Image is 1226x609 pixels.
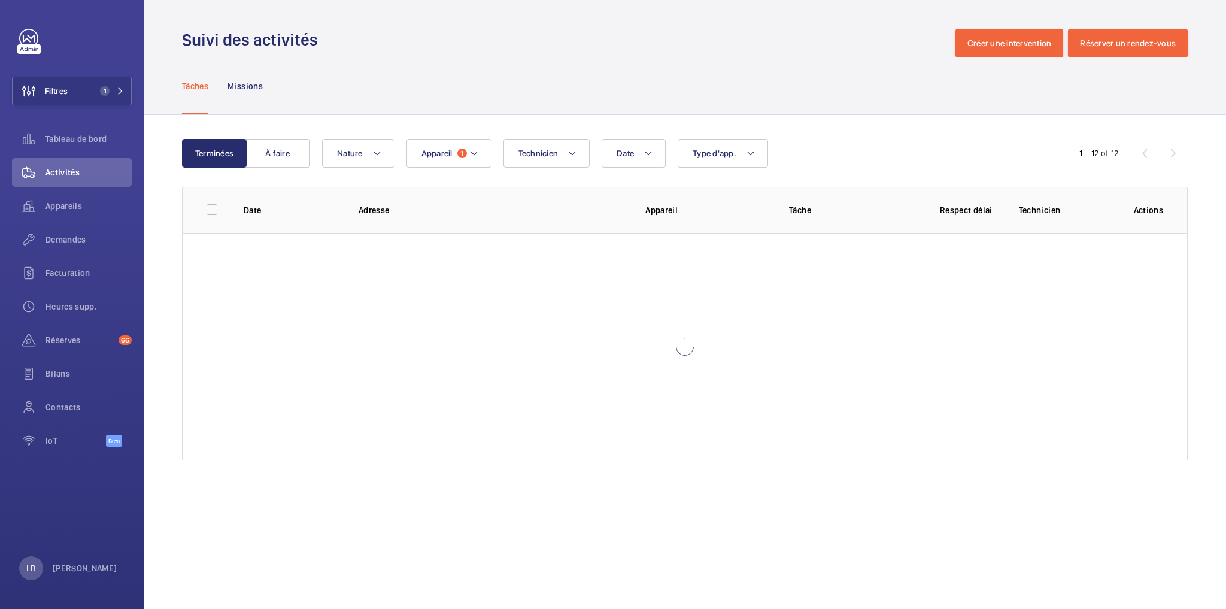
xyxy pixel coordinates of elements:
button: À faire [245,139,310,168]
p: Tâches [182,80,208,92]
span: Réserves [45,334,114,346]
span: Tableau de bord [45,133,132,145]
span: Appareils [45,200,132,212]
span: 1 [100,86,110,96]
p: Adresse [359,204,627,216]
span: Heures supp. [45,301,132,313]
button: Réserver un rendez-vous [1068,29,1188,57]
button: Créer une intervention [955,29,1064,57]
p: Appareil [645,204,770,216]
span: Demandes [45,234,132,246]
button: Terminées [182,139,247,168]
button: Nature [322,139,394,168]
button: Appareil1 [406,139,491,168]
span: Facturation [45,267,132,279]
span: Beta [106,435,122,447]
span: Nature [337,149,363,158]
button: Filtres1 [12,77,132,105]
button: Technicien [503,139,590,168]
button: Date [602,139,666,168]
span: 66 [119,335,132,345]
span: Activités [45,166,132,178]
span: Technicien [518,149,559,158]
div: 1 – 12 of 12 [1079,147,1119,159]
p: Date [244,204,339,216]
span: Type d'app. [693,149,736,158]
span: IoT [45,435,106,447]
p: Technicien [1019,204,1115,216]
span: 1 [457,149,467,158]
span: Appareil [421,149,453,158]
span: Contacts [45,401,132,413]
p: Respect délai [933,204,1000,216]
p: [PERSON_NAME] [53,562,117,574]
span: Date [617,149,634,158]
span: Filtres [45,85,68,97]
p: Missions [227,80,263,92]
p: LB [26,562,35,574]
button: Type d'app. [678,139,768,168]
p: Actions [1134,204,1163,216]
h1: Suivi des activités [182,29,325,51]
span: Bilans [45,368,132,380]
p: Tâche [789,204,914,216]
